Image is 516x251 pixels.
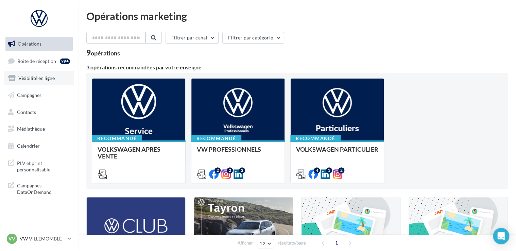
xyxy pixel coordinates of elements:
[8,235,15,242] span: VV
[326,167,332,173] div: 3
[278,240,306,246] span: résultats/page
[18,41,41,47] span: Opérations
[4,178,74,198] a: Campagnes DataOnDemand
[197,146,261,153] span: VW PROFESSIONNELS
[4,88,74,102] a: Campagnes
[4,139,74,153] a: Calendrier
[191,135,241,142] div: Recommandé
[227,167,233,173] div: 2
[222,32,284,44] button: Filtrer par catégorie
[17,126,45,132] span: Médiathèque
[5,232,73,245] a: VV VW VILLEMOMBLE
[338,167,344,173] div: 2
[214,167,221,173] div: 2
[314,167,320,173] div: 4
[17,58,56,64] span: Boîte de réception
[20,235,65,242] p: VW VILLEMOMBLE
[239,167,245,173] div: 2
[86,65,508,70] div: 3 opérations recommandées par votre enseigne
[98,146,162,160] span: VOLKSWAGEN APRES-VENTE
[4,54,74,68] a: Boîte de réception99+
[17,109,36,115] span: Contacts
[86,49,120,56] div: 9
[257,239,274,248] button: 12
[60,58,70,64] div: 99+
[18,75,55,81] span: Visibilité en ligne
[166,32,219,44] button: Filtrer par canal
[92,135,142,142] div: Recommandé
[4,156,74,176] a: PLV et print personnalisable
[238,240,253,246] span: Afficher
[493,228,509,244] div: Open Intercom Messenger
[4,122,74,136] a: Médiathèque
[4,105,74,119] a: Contacts
[290,135,341,142] div: Recommandé
[4,37,74,51] a: Opérations
[17,92,41,98] span: Campagnes
[91,50,120,56] div: opérations
[17,181,70,196] span: Campagnes DataOnDemand
[4,71,74,85] a: Visibilité en ligne
[260,241,265,246] span: 12
[17,143,40,149] span: Calendrier
[86,11,508,21] div: Opérations marketing
[17,158,70,173] span: PLV et print personnalisable
[296,146,378,153] span: VOLKSWAGEN PARTICULIER
[331,237,342,248] span: 1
